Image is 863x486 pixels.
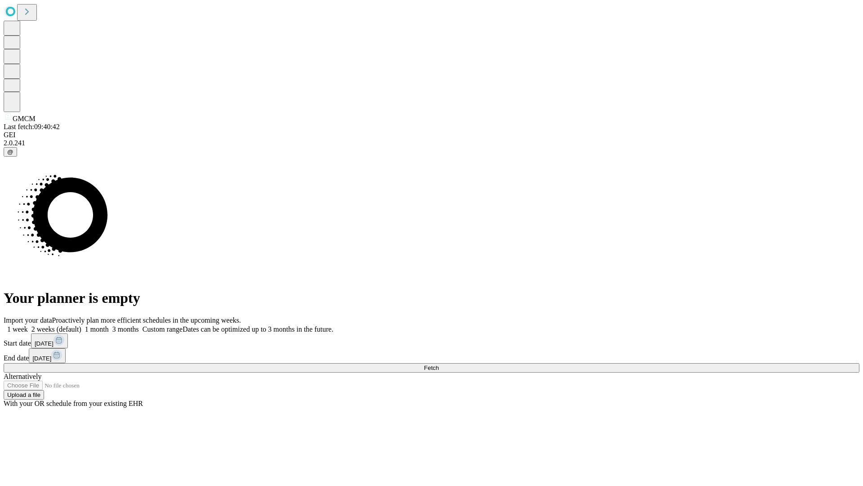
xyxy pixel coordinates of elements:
[13,115,36,122] span: GMCM
[142,325,182,333] span: Custom range
[4,316,52,324] span: Import your data
[4,373,41,380] span: Alternatively
[4,123,60,130] span: Last fetch: 09:40:42
[4,290,859,306] h1: Your planner is empty
[4,333,859,348] div: Start date
[85,325,109,333] span: 1 month
[29,348,66,363] button: [DATE]
[4,139,859,147] div: 2.0.241
[4,390,44,400] button: Upload a file
[4,400,143,407] span: With your OR schedule from your existing EHR
[32,355,51,362] span: [DATE]
[4,363,859,373] button: Fetch
[4,147,17,157] button: @
[424,364,439,371] span: Fetch
[31,333,68,348] button: [DATE]
[4,131,859,139] div: GEI
[7,325,28,333] span: 1 week
[52,316,241,324] span: Proactively plan more efficient schedules in the upcoming weeks.
[4,348,859,363] div: End date
[112,325,139,333] span: 3 months
[7,148,13,155] span: @
[35,340,53,347] span: [DATE]
[31,325,81,333] span: 2 weeks (default)
[182,325,333,333] span: Dates can be optimized up to 3 months in the future.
